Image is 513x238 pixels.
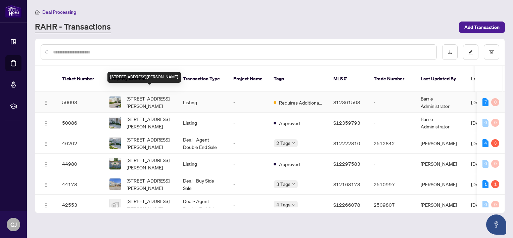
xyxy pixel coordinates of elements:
td: 42553 [57,195,104,215]
th: Project Name [228,66,268,92]
td: - [228,195,268,215]
td: 2510997 [368,174,415,195]
td: Listing [178,154,228,174]
button: Logo [41,117,51,128]
span: Add Transaction [464,22,500,33]
div: 0 [491,119,499,127]
td: - [228,133,268,154]
td: Deal - Agent Double End Sale [178,133,228,154]
div: 7 [482,98,488,106]
span: [DATE] [471,161,486,167]
img: thumbnail-img [109,137,121,149]
span: CJ [10,220,17,229]
span: Last Modified Date [471,75,512,82]
button: Open asap [486,214,506,235]
span: S12222810 [333,140,360,146]
span: [DATE] [471,99,486,105]
img: Logo [43,203,49,208]
img: Logo [43,182,49,188]
button: Add Transaction [459,22,505,33]
div: 1 [491,180,499,188]
th: Last Updated By [415,66,466,92]
td: [PERSON_NAME] [415,174,466,195]
span: [STREET_ADDRESS][PERSON_NAME] [127,136,172,151]
span: [DATE] [471,140,486,146]
div: 0 [482,160,488,168]
td: - [228,92,268,113]
span: [STREET_ADDRESS][PERSON_NAME] [127,177,172,192]
td: [PERSON_NAME] [415,133,466,154]
div: 0 [491,160,499,168]
span: Approved [279,119,300,127]
span: down [292,183,295,186]
button: filter [484,44,499,60]
span: home [35,10,40,14]
img: Logo [43,162,49,167]
span: S12266078 [333,202,360,208]
span: [DATE] [471,120,486,126]
div: 0 [482,119,488,127]
img: thumbnail-img [109,96,121,108]
td: Deal - Buy Side Sale [178,174,228,195]
td: Barrie Administrator [415,113,466,133]
td: 46202 [57,133,104,154]
td: Listing [178,113,228,133]
td: - [368,92,415,113]
td: 44178 [57,174,104,195]
img: Logo [43,121,49,126]
span: edit [468,50,473,54]
td: - [368,113,415,133]
div: [STREET_ADDRESS][PERSON_NAME] [107,72,181,83]
button: edit [463,44,478,60]
button: Logo [41,158,51,169]
span: down [292,203,295,206]
td: 44980 [57,154,104,174]
span: Deal Processing [42,9,76,15]
td: 50086 [57,113,104,133]
th: Tags [268,66,328,92]
th: Transaction Type [178,66,228,92]
td: Deal - Agent Double End Sale [178,195,228,215]
div: 0 [491,98,499,106]
span: [STREET_ADDRESS][PERSON_NAME] [127,156,172,171]
a: RAHR - Transactions [35,21,111,33]
td: [PERSON_NAME] [415,154,466,174]
span: S12297583 [333,161,360,167]
span: [STREET_ADDRESS][PERSON_NAME] [127,95,172,110]
img: Logo [43,100,49,106]
button: Logo [41,97,51,108]
img: thumbnail-img [109,117,121,128]
span: Requires Additional Docs [279,99,323,106]
span: download [448,50,452,54]
span: 4 Tags [276,201,290,208]
img: thumbnail-img [109,199,121,210]
div: 0 [482,201,488,209]
img: thumbnail-img [109,158,121,169]
div: 0 [491,201,499,209]
th: Ticket Number [57,66,104,92]
img: Logo [43,141,49,147]
span: 2 Tags [276,139,290,147]
td: - [228,154,268,174]
td: - [228,174,268,195]
button: download [442,44,458,60]
td: - [228,113,268,133]
td: 2509807 [368,195,415,215]
td: Listing [178,92,228,113]
span: down [292,142,295,145]
th: Trade Number [368,66,415,92]
div: 3 [491,139,499,147]
td: - [368,154,415,174]
button: Logo [41,179,51,190]
span: [STREET_ADDRESS][PERSON_NAME] [127,115,172,130]
span: [DATE] [471,181,486,187]
td: [PERSON_NAME] [415,195,466,215]
button: Logo [41,138,51,149]
span: [DATE] [471,202,486,208]
div: 4 [482,139,488,147]
th: MLS # [328,66,368,92]
span: S12361508 [333,99,360,105]
span: Approved [279,160,300,168]
img: logo [5,5,21,17]
span: [STREET_ADDRESS][PERSON_NAME] [127,197,172,212]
